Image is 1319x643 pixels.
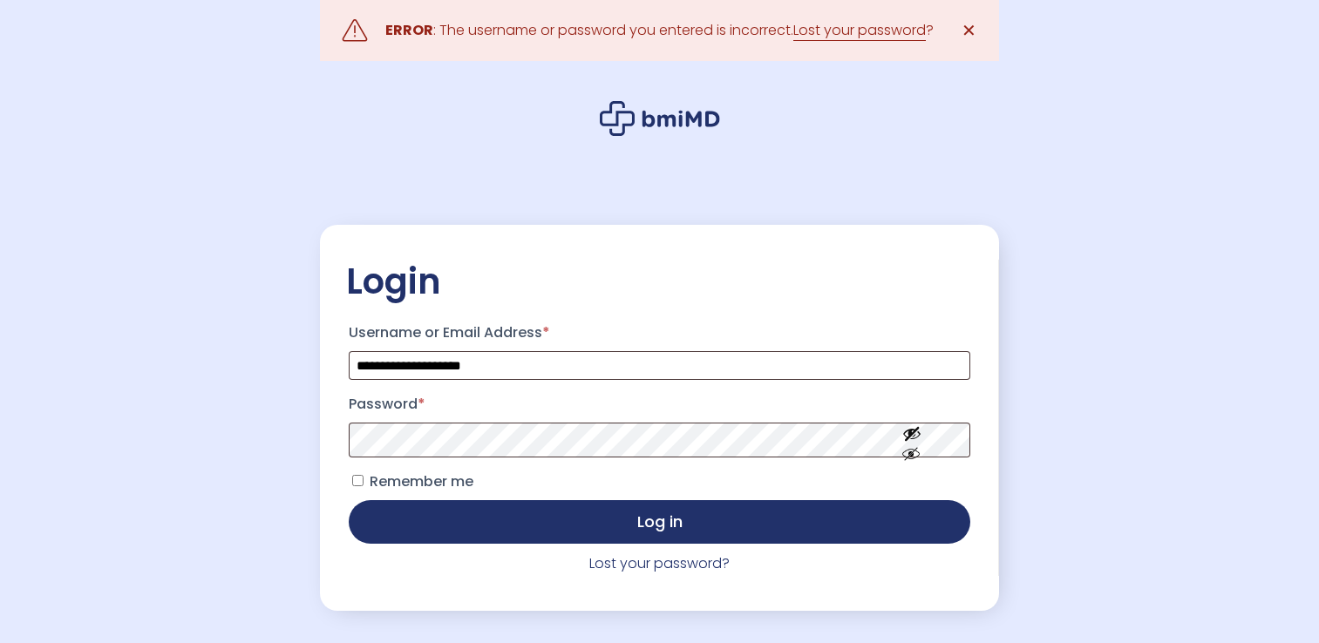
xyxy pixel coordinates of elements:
[863,410,961,470] button: Show password
[370,471,473,491] span: Remember me
[793,20,926,41] a: Lost your password
[349,390,970,418] label: Password
[352,475,364,486] input: Remember me
[349,319,970,347] label: Username or Email Address
[385,18,934,43] div: : The username or password you entered is incorrect. ?
[349,500,970,544] button: Log in
[962,18,976,43] span: ✕
[385,20,433,40] strong: ERROR
[589,553,730,573] a: Lost your password?
[346,260,973,303] h2: Login
[951,13,986,48] a: ✕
